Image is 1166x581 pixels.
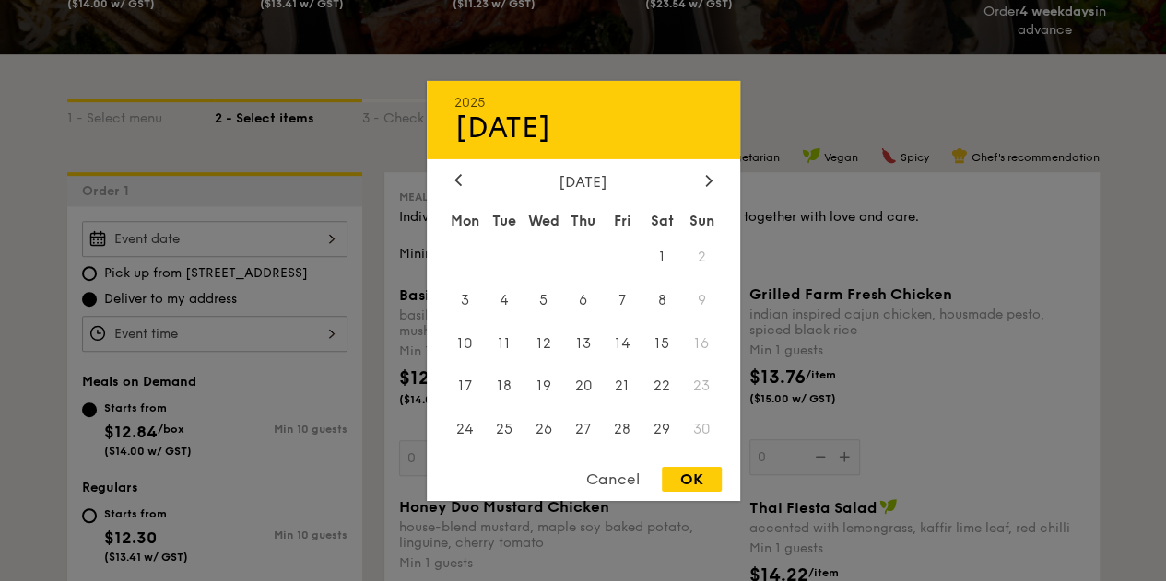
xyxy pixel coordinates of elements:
span: 23 [682,366,722,406]
span: 25 [484,410,524,449]
span: 7 [603,280,642,320]
span: 29 [642,410,682,449]
div: Sun [682,203,722,237]
div: Cancel [568,467,658,492]
span: 22 [642,366,682,406]
div: [DATE] [454,110,713,145]
span: 28 [603,410,642,449]
span: 21 [603,366,642,406]
div: Thu [563,203,603,237]
span: 14 [603,323,642,363]
span: 12 [524,323,563,363]
span: 1 [642,237,682,276]
span: 3 [445,280,485,320]
span: 9 [682,280,722,320]
span: 15 [642,323,682,363]
div: Wed [524,203,563,237]
span: 24 [445,410,485,449]
span: 5 [524,280,563,320]
span: 20 [563,366,603,406]
span: 4 [484,280,524,320]
div: Tue [484,203,524,237]
span: 13 [563,323,603,363]
div: Fri [603,203,642,237]
div: 2025 [454,94,713,110]
span: 16 [682,323,722,363]
span: 2 [682,237,722,276]
span: 11 [484,323,524,363]
span: 27 [563,410,603,449]
div: OK [662,467,722,492]
span: 6 [563,280,603,320]
span: 18 [484,366,524,406]
div: [DATE] [454,172,713,190]
div: Mon [445,203,485,237]
span: 26 [524,410,563,449]
div: Sat [642,203,682,237]
span: 30 [682,410,722,449]
span: 8 [642,280,682,320]
span: 19 [524,366,563,406]
span: 10 [445,323,485,363]
span: 17 [445,366,485,406]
